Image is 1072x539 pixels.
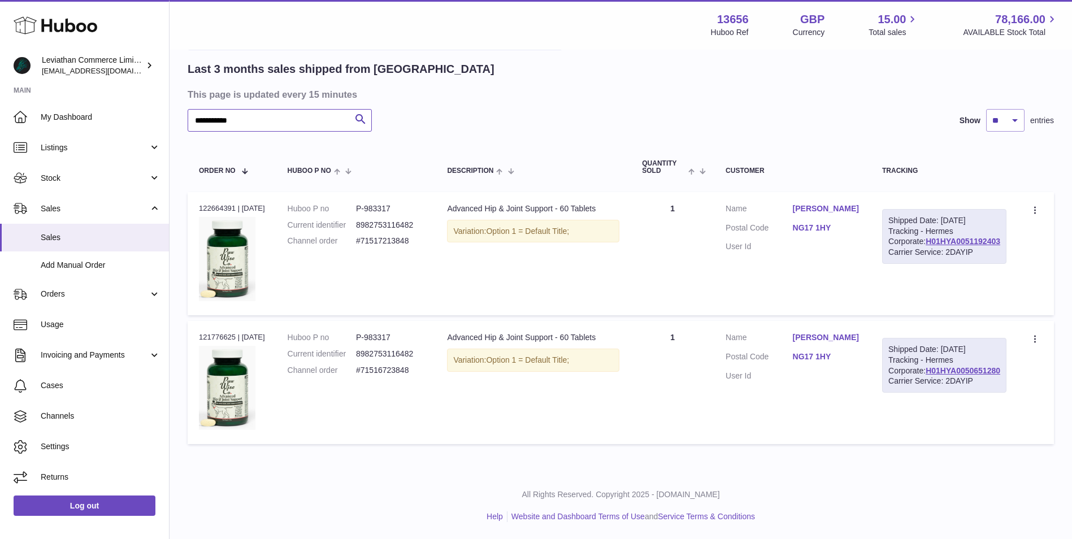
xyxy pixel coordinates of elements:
[926,237,1000,246] a: H01HYA0051192403
[793,351,860,362] a: NG17 1HY
[41,411,160,421] span: Channels
[188,62,494,77] h2: Last 3 months sales shipped from [GEOGRAPHIC_DATA]
[631,321,714,444] td: 1
[356,220,424,231] dd: 8982753116482
[963,27,1058,38] span: AVAILABLE Stock Total
[41,260,160,271] span: Add Manual Order
[726,371,792,381] dt: User Id
[42,55,144,76] div: Leviathan Commerce Limited
[882,209,1006,264] div: Tracking - Hermes Corporate:
[199,332,265,342] div: 121776625 | [DATE]
[642,160,685,175] span: Quantity Sold
[41,112,160,123] span: My Dashboard
[726,351,792,365] dt: Postal Code
[882,338,1006,393] div: Tracking - Hermes Corporate:
[800,12,824,27] strong: GBP
[631,192,714,315] td: 1
[14,495,155,516] a: Log out
[726,203,792,217] dt: Name
[41,380,160,391] span: Cases
[507,511,755,522] li: and
[356,203,424,214] dd: P-983317
[888,376,1000,386] div: Carrier Service: 2DAYIP
[42,66,166,75] span: [EMAIL_ADDRESS][DOMAIN_NAME]
[41,472,160,483] span: Returns
[288,332,356,343] dt: Huboo P no
[888,247,1000,258] div: Carrier Service: 2DAYIP
[41,319,160,330] span: Usage
[288,349,356,359] dt: Current identifier
[356,349,424,359] dd: 8982753116482
[288,365,356,376] dt: Channel order
[726,241,792,252] dt: User Id
[199,203,265,214] div: 122664391 | [DATE]
[511,512,645,521] a: Website and Dashboard Terms of Use
[882,167,1006,175] div: Tracking
[711,27,749,38] div: Huboo Ref
[878,12,906,27] span: 15.00
[793,203,860,214] a: [PERSON_NAME]
[447,332,619,343] div: Advanced Hip & Joint Support - 60 Tablets
[793,27,825,38] div: Currency
[41,441,160,452] span: Settings
[288,203,356,214] dt: Huboo P no
[199,346,255,430] img: 136561724244976.jpg
[199,217,255,301] img: 136561724244976.jpg
[288,220,356,231] dt: Current identifier
[487,512,503,521] a: Help
[888,215,1000,226] div: Shipped Date: [DATE]
[726,332,792,346] dt: Name
[486,355,569,364] span: Option 1 = Default Title;
[658,512,755,521] a: Service Terms & Conditions
[41,173,149,184] span: Stock
[717,12,749,27] strong: 13656
[726,167,860,175] div: Customer
[41,142,149,153] span: Listings
[926,366,1000,375] a: H01HYA0050651280
[486,227,569,236] span: Option 1 = Default Title;
[1030,115,1054,126] span: entries
[356,236,424,246] dd: #71517213848
[199,167,236,175] span: Order No
[726,223,792,236] dt: Postal Code
[41,232,160,243] span: Sales
[447,203,619,214] div: Advanced Hip & Joint Support - 60 Tablets
[179,489,1063,500] p: All Rights Reserved. Copyright 2025 - [DOMAIN_NAME]
[447,167,493,175] span: Description
[41,350,149,360] span: Invoicing and Payments
[869,12,919,38] a: 15.00 Total sales
[888,344,1000,355] div: Shipped Date: [DATE]
[188,88,1051,101] h3: This page is updated every 15 minutes
[963,12,1058,38] a: 78,166.00 AVAILABLE Stock Total
[869,27,919,38] span: Total sales
[793,223,860,233] a: NG17 1HY
[447,349,619,372] div: Variation:
[995,12,1045,27] span: 78,166.00
[288,167,331,175] span: Huboo P no
[960,115,980,126] label: Show
[41,289,149,299] span: Orders
[793,332,860,343] a: [PERSON_NAME]
[14,57,31,74] img: internalAdmin-13656@internal.huboo.com
[288,236,356,246] dt: Channel order
[447,220,619,243] div: Variation:
[356,332,424,343] dd: P-983317
[356,365,424,376] dd: #71516723848
[41,203,149,214] span: Sales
